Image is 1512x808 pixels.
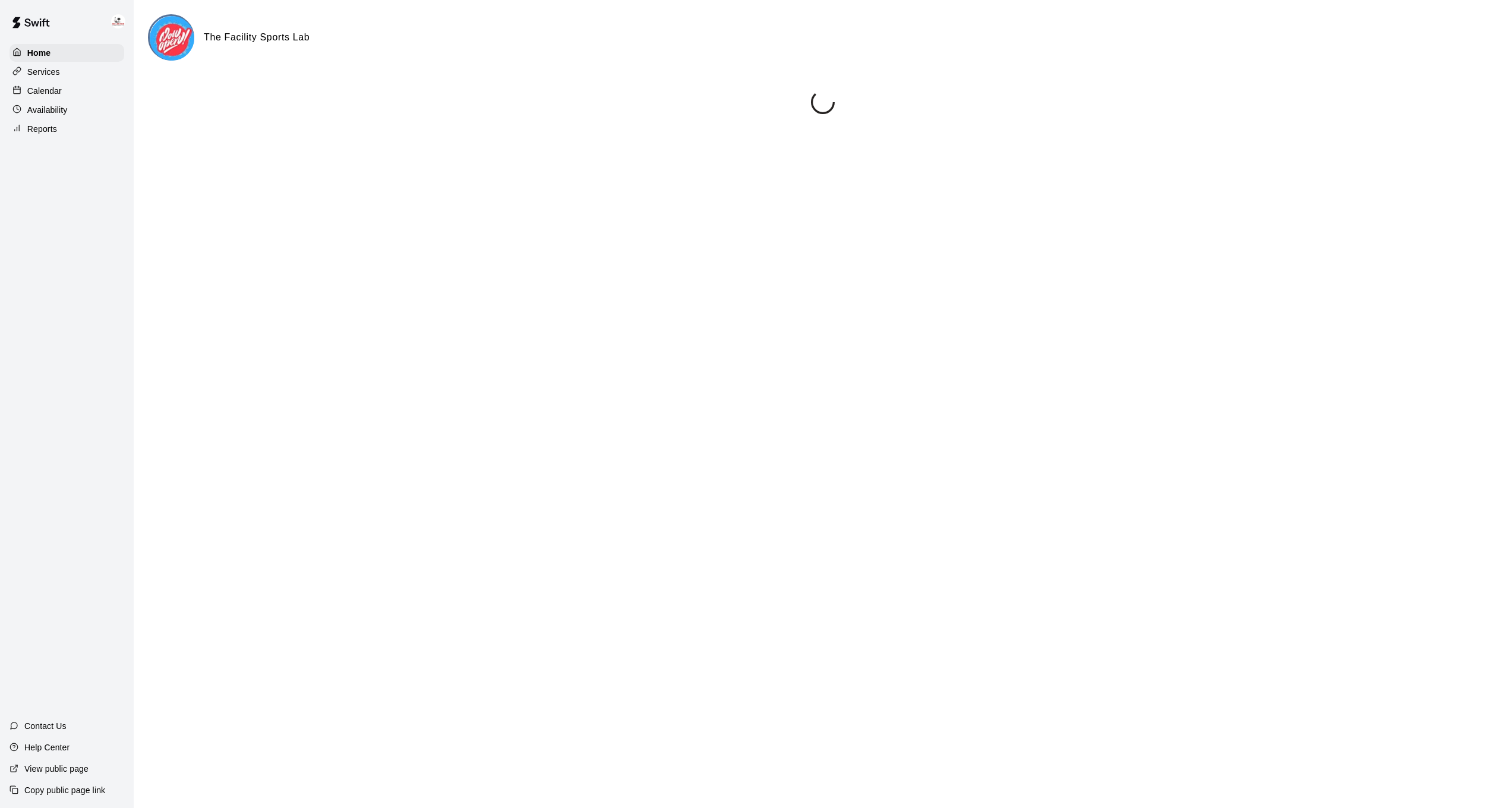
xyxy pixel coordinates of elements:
p: Home [27,47,51,59]
a: Home [10,44,124,62]
h6: The Facility Sports Lab [204,30,310,45]
p: Calendar [27,85,62,97]
p: Reports [27,123,57,135]
p: Contact Us [24,720,67,732]
a: Reports [10,120,124,138]
div: Enrique De Los Rios [109,10,134,33]
p: Help Center [24,741,70,753]
a: Availability [10,101,124,119]
p: Services [27,66,60,78]
p: View public page [24,763,89,775]
img: The Facility Sports Lab logo [150,16,194,61]
a: Services [10,63,124,81]
a: Calendar [10,82,124,100]
img: Enrique De Los Rios [111,14,125,29]
p: Availability [27,104,68,116]
p: Copy public page link [24,784,105,796]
